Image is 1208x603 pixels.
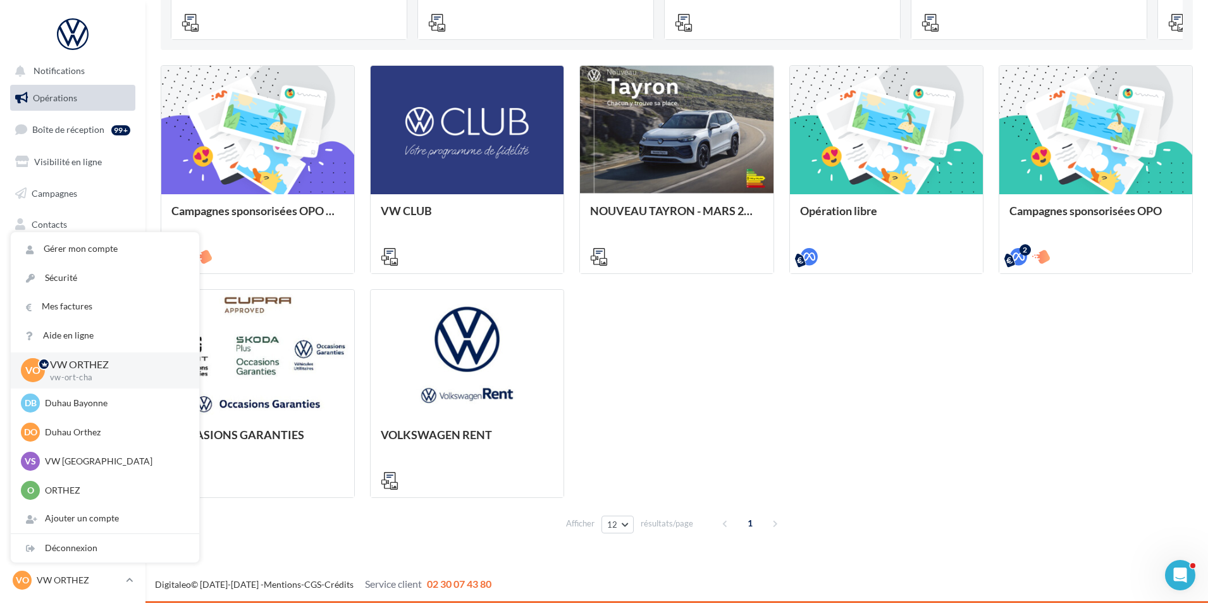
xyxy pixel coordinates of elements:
div: 2 [1020,244,1031,256]
a: Opérations [8,85,138,111]
a: Visibilité en ligne [8,149,138,175]
span: VS [25,455,36,468]
span: 1 [740,513,760,533]
span: VO [16,574,29,587]
span: résultats/page [641,518,693,530]
a: CGS [304,579,321,590]
span: 12 [607,519,618,530]
p: Duhau Bayonne [45,397,184,409]
span: © [DATE]-[DATE] - - - [155,579,491,590]
a: Mes factures [11,292,199,321]
div: VOLKSWAGEN RENT [381,428,553,454]
a: Gérer mon compte [11,235,199,263]
p: VW [GEOGRAPHIC_DATA] [45,455,184,468]
div: 99+ [111,125,130,135]
div: VW CLUB [381,204,553,230]
a: Mentions [264,579,301,590]
a: PLV et print personnalisable [8,306,138,343]
span: Afficher [566,518,595,530]
a: Aide en ligne [11,321,199,350]
p: vw-ort-cha [50,372,179,383]
a: Sécurité [11,264,199,292]
a: Digitaleo [155,579,191,590]
a: Crédits [324,579,354,590]
div: OCCASIONS GARANTIES [171,428,344,454]
div: Opération libre [800,204,973,230]
span: Service client [365,578,422,590]
a: Calendrier [8,275,138,301]
div: Ajouter un compte [11,504,199,533]
p: VW ORTHEZ [50,357,179,372]
span: 02 30 07 43 80 [427,578,491,590]
div: Déconnexion [11,534,199,563]
span: Visibilité en ligne [34,156,102,167]
a: Boîte de réception99+ [8,116,138,143]
p: Duhau Orthez [45,426,184,438]
button: 12 [601,516,634,533]
div: NOUVEAU TAYRON - MARS 2025 [590,204,763,230]
span: VO [25,363,40,378]
iframe: Intercom live chat [1165,560,1195,590]
span: DO [24,426,37,438]
a: VO VW ORTHEZ [10,568,135,592]
a: Campagnes [8,180,138,207]
div: Campagnes sponsorisées OPO [1009,204,1182,230]
p: VW ORTHEZ [37,574,121,587]
span: DB [25,397,37,409]
span: Notifications [34,66,85,77]
span: Contacts [32,219,67,230]
span: Boîte de réception [32,124,104,135]
span: Campagnes [32,187,77,198]
span: Opérations [33,92,77,103]
a: Campagnes DataOnDemand [8,348,138,385]
p: ORTHEZ [45,484,184,497]
div: Campagnes sponsorisées OPO Septembre [171,204,344,230]
a: Contacts [8,211,138,238]
a: Médiathèque [8,243,138,270]
span: O [27,484,34,497]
